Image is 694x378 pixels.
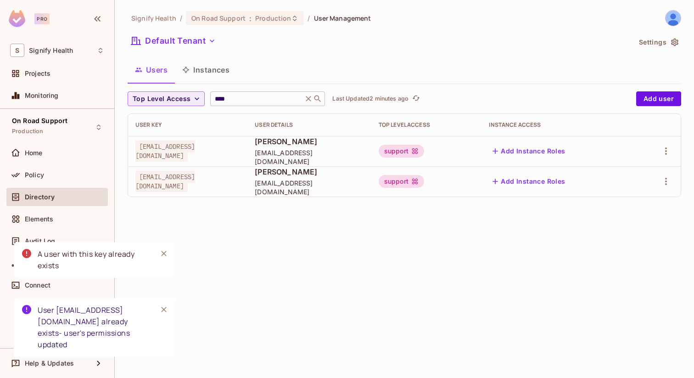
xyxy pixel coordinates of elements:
[9,10,25,27] img: SReyMgAAAABJRU5ErkJggg==
[255,121,364,129] div: User Details
[157,303,171,316] button: Close
[489,144,569,158] button: Add Instance Roles
[25,193,55,201] span: Directory
[379,145,424,158] div: support
[180,14,182,23] li: /
[12,117,67,124] span: On Road Support
[409,93,421,104] span: Click to refresh data
[25,215,53,223] span: Elements
[314,14,371,23] span: User Management
[489,174,569,189] button: Add Instance Roles
[255,167,364,177] span: [PERSON_NAME]
[379,175,424,188] div: support
[12,128,44,135] span: Production
[133,93,190,105] span: Top Level Access
[175,58,237,81] button: Instances
[157,247,171,260] button: Close
[255,14,291,23] span: Production
[255,148,364,166] span: [EMAIL_ADDRESS][DOMAIN_NAME]
[255,179,364,196] span: [EMAIL_ADDRESS][DOMAIN_NAME]
[25,92,59,99] span: Monitoring
[379,121,475,129] div: Top Level Access
[191,14,246,23] span: On Road Support
[25,171,44,179] span: Policy
[128,58,175,81] button: Users
[34,13,50,24] div: Pro
[135,171,195,192] span: [EMAIL_ADDRESS][DOMAIN_NAME]
[412,94,420,103] span: refresh
[25,149,43,157] span: Home
[666,11,681,26] img: Devin Sarnacki
[128,34,219,48] button: Default Tenant
[135,121,240,129] div: User Key
[29,47,73,54] span: Workspace: Signify Health
[249,15,252,22] span: :
[255,136,364,147] span: [PERSON_NAME]
[635,35,681,50] button: Settings
[308,14,310,23] li: /
[10,44,24,57] span: S
[38,305,150,350] div: User [EMAIL_ADDRESS][DOMAIN_NAME] already exists- user's permissions updated
[128,91,205,106] button: Top Level Access
[636,91,681,106] button: Add user
[489,121,626,129] div: Instance Access
[38,248,150,271] div: A user with this key already exists
[135,141,195,162] span: [EMAIL_ADDRESS][DOMAIN_NAME]
[25,70,50,77] span: Projects
[131,14,176,23] span: the active workspace
[332,95,409,102] p: Last Updated 2 minutes ago
[410,93,421,104] button: refresh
